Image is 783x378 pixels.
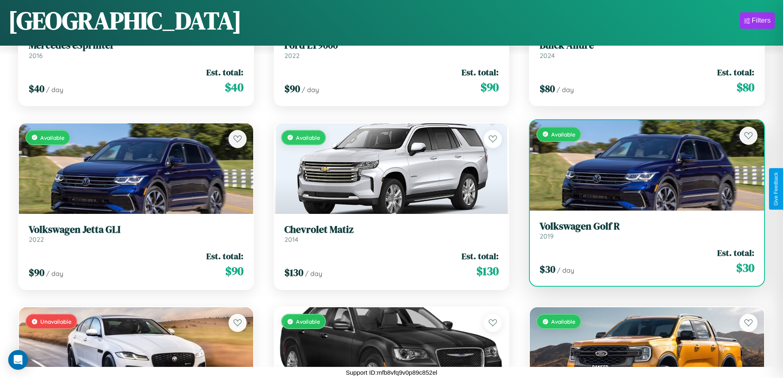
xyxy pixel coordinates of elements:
span: / day [557,86,574,94]
h3: Mercedes eSprinter [29,39,243,51]
span: $ 90 [284,82,300,95]
span: Est. total: [717,66,754,78]
h3: Chevrolet Matiz [284,224,499,236]
span: $ 80 [540,82,555,95]
span: 2014 [284,235,298,243]
span: 2019 [540,232,554,240]
button: Filters [740,12,775,29]
span: $ 40 [29,82,44,95]
span: Available [551,131,575,138]
span: Est. total: [206,250,243,262]
span: / day [46,269,63,278]
span: 2022 [29,235,44,243]
a: Volkswagen Golf R2019 [540,220,754,241]
span: $ 90 [225,263,243,279]
span: $ 80 [737,79,754,95]
span: / day [305,269,322,278]
span: $ 30 [540,262,555,276]
h3: Volkswagen Jetta GLI [29,224,243,236]
a: Chevrolet Matiz2014 [284,224,499,244]
span: $ 30 [736,260,754,276]
span: $ 130 [476,263,499,279]
p: Support ID: mfb8vfq9v0p89c852el [346,367,437,378]
span: Unavailable [40,318,72,325]
h1: [GEOGRAPHIC_DATA] [8,4,242,37]
span: Est. total: [462,250,499,262]
a: Buick Allure2024 [540,39,754,60]
span: $ 90 [480,79,499,95]
div: Filters [752,16,771,25]
h3: Volkswagen Golf R [540,220,754,232]
h3: Ford LT9000 [284,39,499,51]
span: $ 40 [225,79,243,95]
span: 2022 [284,51,300,60]
span: Est. total: [462,66,499,78]
span: 2016 [29,51,43,60]
div: Open Intercom Messenger [8,350,28,370]
span: Available [551,318,575,325]
span: 2024 [540,51,555,60]
span: $ 130 [284,266,303,279]
a: Mercedes eSprinter2016 [29,39,243,60]
span: / day [557,266,574,274]
a: Volkswagen Jetta GLI2022 [29,224,243,244]
span: Est. total: [206,66,243,78]
div: Give Feedback [773,172,779,206]
span: $ 90 [29,266,44,279]
span: Est. total: [717,247,754,259]
span: Available [296,134,320,141]
span: / day [46,86,63,94]
span: Available [296,318,320,325]
span: / day [302,86,319,94]
a: Ford LT90002022 [284,39,499,60]
h3: Buick Allure [540,39,754,51]
span: Available [40,134,65,141]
